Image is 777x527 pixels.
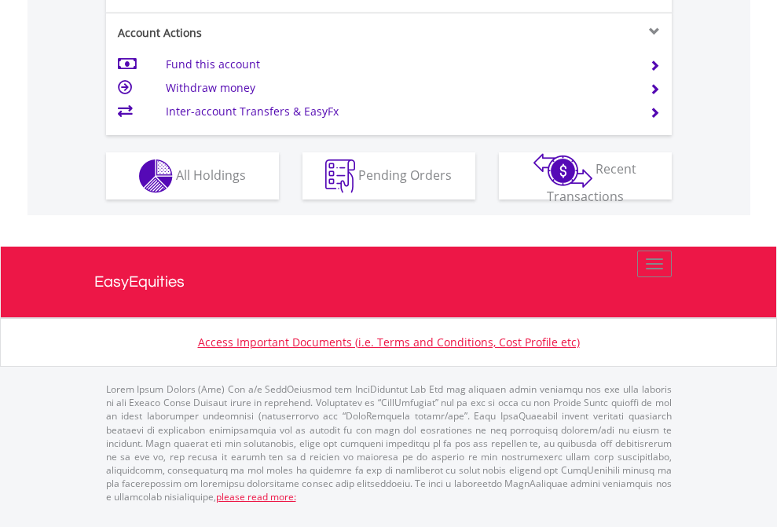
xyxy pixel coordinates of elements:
[94,247,684,317] a: EasyEquities
[358,166,452,183] span: Pending Orders
[166,53,630,76] td: Fund this account
[198,335,580,350] a: Access Important Documents (i.e. Terms and Conditions, Cost Profile etc)
[325,159,355,193] img: pending_instructions-wht.png
[166,100,630,123] td: Inter-account Transfers & EasyFx
[106,382,672,503] p: Lorem Ipsum Dolors (Ame) Con a/e SeddOeiusmod tem InciDiduntut Lab Etd mag aliquaen admin veniamq...
[166,76,630,100] td: Withdraw money
[106,25,389,41] div: Account Actions
[216,490,296,503] a: please read more:
[499,152,672,199] button: Recent Transactions
[139,159,173,193] img: holdings-wht.png
[106,152,279,199] button: All Holdings
[302,152,475,199] button: Pending Orders
[533,153,592,188] img: transactions-zar-wht.png
[176,166,246,183] span: All Holdings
